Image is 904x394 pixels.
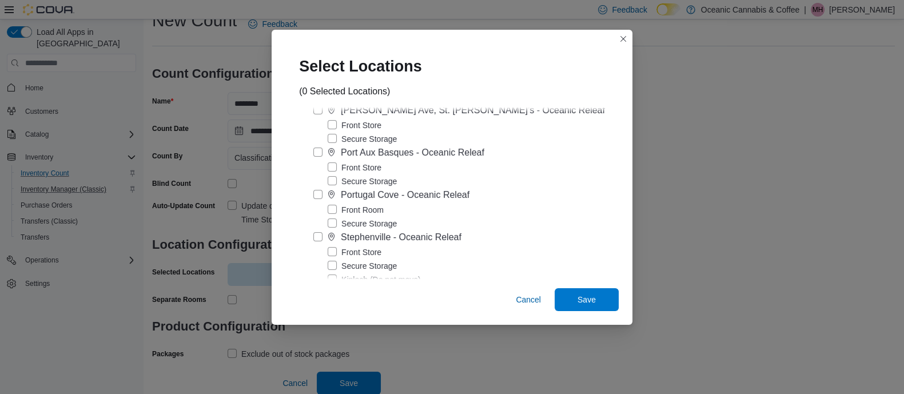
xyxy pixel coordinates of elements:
div: [PERSON_NAME] Ave, St. [PERSON_NAME]’s - Oceanic Releaf [341,104,605,117]
div: Select Locations [285,43,445,85]
label: Secure Storage [328,132,397,146]
label: Kinloch (Do not move) [328,273,421,286]
label: Secure Storage [328,217,397,230]
div: Port Aux Basques - Oceanic Releaf [341,146,484,160]
button: Cancel [511,288,545,311]
label: Secure Storage [328,259,397,273]
button: Save [555,288,619,311]
label: Front Store [328,161,381,174]
span: Cancel [516,294,541,305]
button: Closes this modal window [616,32,630,46]
label: Front Store [328,118,381,132]
div: Portugal Cove - Oceanic Releaf [341,188,469,202]
label: Front Room [328,203,384,217]
label: Secure Storage [328,174,397,188]
span: Save [578,294,596,305]
div: Stephenville - Oceanic Releaf [341,230,461,244]
div: (0 Selected Locations) [299,85,390,98]
label: Front Store [328,245,381,259]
